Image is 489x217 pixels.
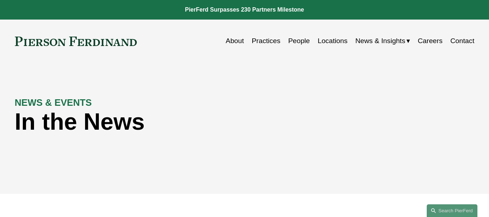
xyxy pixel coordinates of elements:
[355,35,405,47] span: News & Insights
[15,108,359,135] h1: In the News
[288,34,310,48] a: People
[450,34,474,48] a: Contact
[427,204,477,217] a: Search this site
[318,34,347,48] a: Locations
[355,34,410,48] a: folder dropdown
[418,34,442,48] a: Careers
[252,34,280,48] a: Practices
[15,97,92,108] strong: NEWS & EVENTS
[226,34,244,48] a: About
